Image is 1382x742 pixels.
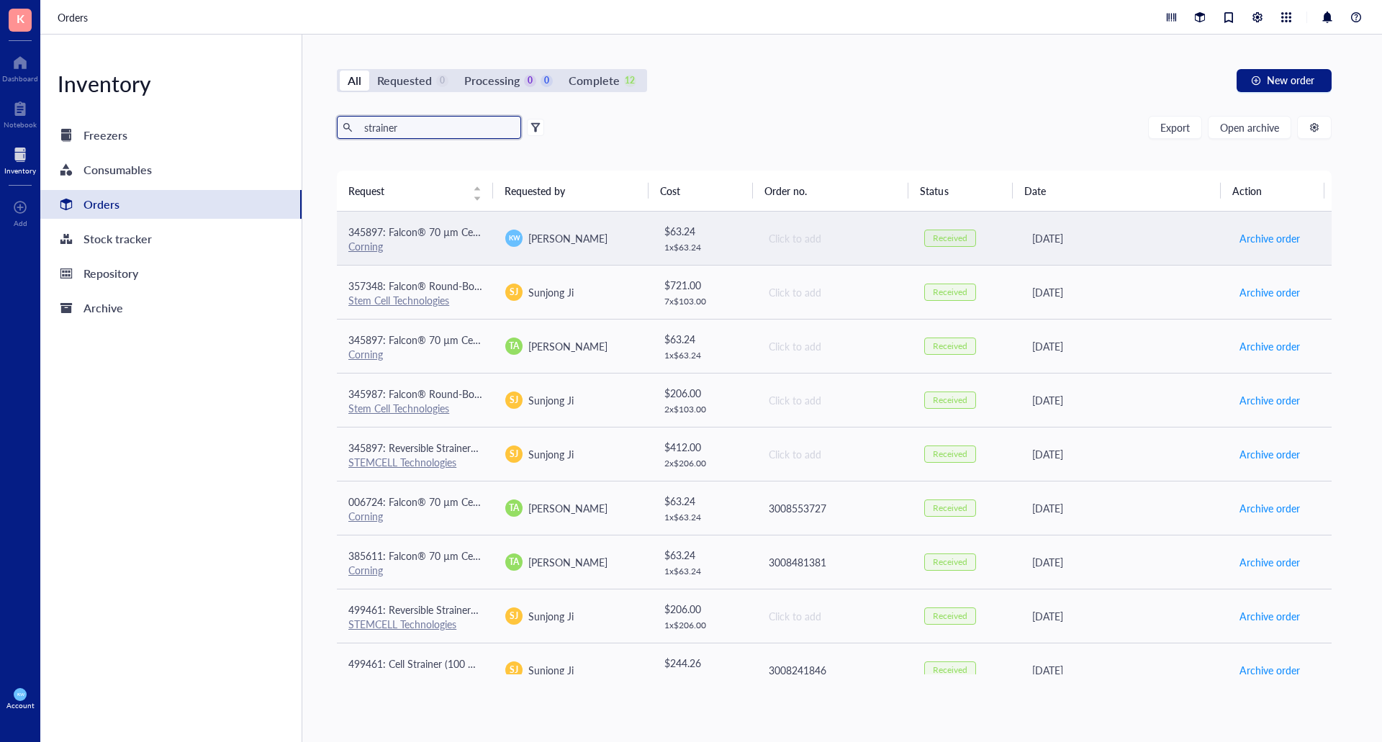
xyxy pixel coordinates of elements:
[933,664,967,676] div: Received
[664,620,745,631] div: 1 x $ 206.00
[348,332,721,347] span: 345897: Falcon® 70 µm Cell Strainer, White, Sterile, Individually Packaged, 50/Case
[664,296,745,307] div: 7 x $ 103.00
[528,663,574,677] span: Sunjong Ji
[1032,338,1216,354] div: [DATE]
[40,121,302,150] a: Freezers
[769,662,901,678] div: 3008241846
[664,655,745,671] div: $ 244.26
[83,229,152,249] div: Stock tracker
[1220,122,1279,133] span: Open archive
[1239,227,1301,250] button: Archive order
[769,608,901,624] div: Click to add
[464,71,520,91] div: Processing
[528,285,574,299] span: Sunjong Ji
[933,286,967,298] div: Received
[348,239,383,253] a: Corning
[83,298,123,318] div: Archive
[1148,116,1202,139] button: Export
[1221,171,1325,211] th: Action
[756,589,913,643] td: Click to add
[1032,446,1216,462] div: [DATE]
[756,643,913,697] td: 3008241846
[508,233,520,243] span: KW
[769,338,901,354] div: Click to add
[1239,392,1300,408] span: Archive order
[348,225,721,239] span: 345897: Falcon® 70 µm Cell Strainer, White, Sterile, Individually Packaged, 50/Case
[1032,662,1216,678] div: [DATE]
[4,97,37,129] a: Notebook
[664,242,745,253] div: 1 x $ 63.24
[377,71,432,91] div: Requested
[649,171,752,211] th: Cost
[337,69,647,92] div: segmented control
[528,555,608,569] span: [PERSON_NAME]
[83,125,127,145] div: Freezers
[664,350,745,361] div: 1 x $ 63.24
[1239,608,1300,624] span: Archive order
[769,284,901,300] div: Click to add
[1239,554,1300,570] span: Archive order
[348,401,449,415] a: Stem Cell Technologies
[510,286,518,299] span: SJ
[1239,659,1301,682] button: Archive order
[348,71,361,91] div: All
[1208,116,1291,139] button: Open archive
[1032,392,1216,408] div: [DATE]
[769,446,901,462] div: Click to add
[348,279,651,293] span: 357348: Falcon® Round-Bottom Tubes with Cell Strainer Cap, 5 mL
[1239,443,1301,466] button: Archive order
[756,481,913,535] td: 3008553727
[769,500,901,516] div: 3008553727
[528,339,608,353] span: [PERSON_NAME]
[1239,338,1300,354] span: Archive order
[509,556,519,569] span: TA
[664,385,745,401] div: $ 206.00
[664,512,745,523] div: 1 x $ 63.24
[348,602,507,617] span: 499461: Reversible Strainers 37 µm
[348,509,383,523] a: Corning
[4,143,36,175] a: Inventory
[528,231,608,245] span: [PERSON_NAME]
[40,155,302,184] a: Consumables
[40,294,302,322] a: Archive
[1239,446,1300,462] span: Archive order
[2,51,38,83] a: Dashboard
[4,120,37,129] div: Notebook
[933,556,967,568] div: Received
[1239,389,1301,412] button: Archive order
[337,171,493,211] th: Request
[541,75,553,87] div: 0
[436,75,448,87] div: 0
[664,674,745,685] div: 1 x $ 244.26
[83,194,119,214] div: Orders
[40,190,302,219] a: Orders
[17,692,24,697] span: KW
[6,701,35,710] div: Account
[528,609,574,623] span: Sunjong Ji
[933,448,967,460] div: Received
[664,547,745,563] div: $ 63.24
[664,223,745,239] div: $ 63.24
[1239,500,1300,516] span: Archive order
[510,664,518,677] span: SJ
[624,75,636,87] div: 12
[756,535,913,589] td: 3008481381
[908,171,1012,211] th: Status
[510,448,518,461] span: SJ
[40,69,302,98] div: Inventory
[756,427,913,481] td: Click to add
[756,265,913,319] td: Click to add
[756,319,913,373] td: Click to add
[348,183,464,199] span: Request
[769,554,901,570] div: 3008481381
[83,160,152,180] div: Consumables
[933,610,967,622] div: Received
[933,232,967,244] div: Received
[528,447,574,461] span: Sunjong Ji
[1239,497,1301,520] button: Archive order
[348,548,721,563] span: 385611: Falcon® 70 µm Cell Strainer, White, Sterile, Individually Packaged, 50/Case
[358,117,515,138] input: Find orders in table
[348,455,456,469] a: STEMCELL Technologies
[1239,551,1301,574] button: Archive order
[348,563,383,577] a: Corning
